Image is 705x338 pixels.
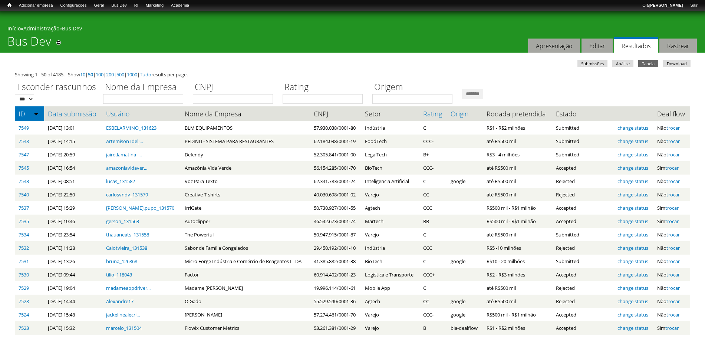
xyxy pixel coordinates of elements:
td: até R$500 mil [483,175,552,188]
td: Accepted [552,161,614,175]
a: change status [617,311,648,318]
a: 100 [96,71,103,78]
th: Estado [552,106,614,121]
td: B+ [419,148,447,161]
td: google [447,255,483,268]
td: Sim [653,215,690,228]
td: 57.274.461/0001-70 [310,308,361,321]
td: Amazônia Vida Verde [181,161,310,175]
td: google [447,295,483,308]
a: jackelinealecri... [106,311,140,318]
a: Tabela [638,60,658,67]
td: Não [653,188,690,201]
a: Marketing [142,2,167,9]
a: [PERSON_NAME].pupo_131570 [106,205,174,211]
img: ordem crescente [34,111,39,116]
td: Rejected [552,175,614,188]
a: 500 [116,71,124,78]
a: change status [617,231,648,238]
td: Não [653,281,690,295]
td: Submitted [552,121,614,135]
td: 40.030.698/0001-02 [310,188,361,201]
td: Factor [181,268,310,281]
td: Autoclipper [181,215,310,228]
td: CC [419,295,447,308]
a: Sair [686,2,701,9]
a: trocar [666,178,680,185]
td: [DATE] 14:15 [44,135,102,148]
a: Alexandre17 [106,298,134,305]
a: Tudo [140,71,151,78]
td: FoodTech [361,135,419,148]
td: CCC [419,241,447,255]
td: 62.341.783/0001-24 [310,175,361,188]
a: gerson_131563 [106,218,139,225]
td: Agtech [361,295,419,308]
a: trocar [666,125,680,131]
a: Rating [423,110,443,117]
a: trocar [665,325,679,331]
a: change status [617,258,648,265]
a: 7545 [19,165,29,171]
td: BioTech [361,255,419,268]
td: R$10 - 20 milhões [483,255,552,268]
a: jairo.lamatina_... [106,151,142,158]
th: Deal flow [653,106,690,121]
td: Varejo [361,308,419,321]
td: CCC- [419,135,447,148]
td: Flowix Customer Metrics [181,321,310,335]
a: 1000 [127,71,137,78]
td: Não [653,228,690,241]
td: Logística e Transporte [361,268,419,281]
td: Sim [653,321,690,335]
td: 55.529.590/0001-36 [310,295,361,308]
td: Sim [653,161,690,175]
td: R$2 - R$3 milhões [483,268,552,281]
a: 7532 [19,245,29,251]
a: trocar [666,311,680,318]
td: Submitted [552,148,614,161]
td: Indústria [361,241,419,255]
td: Mobile App [361,281,419,295]
td: Varejo [361,228,419,241]
a: change status [617,271,648,278]
td: [DATE] 11:28 [44,241,102,255]
th: Nome da Empresa [181,106,310,121]
a: RI [131,2,142,9]
td: [DATE] 09:44 [44,268,102,281]
td: até R$500 mil [483,188,552,201]
a: Início [4,2,15,9]
label: CNPJ [193,81,278,94]
td: CC [419,188,447,201]
a: amazoniavidaver... [106,165,147,171]
a: trocar [666,298,680,305]
td: [DATE] 23:54 [44,228,102,241]
a: marcelo_131504 [106,325,142,331]
td: [DATE] 22:50 [44,188,102,201]
td: 46.542.673/0001-74 [310,215,361,228]
a: 7540 [19,191,29,198]
td: CCC- [419,161,447,175]
td: google [447,308,483,321]
a: change status [617,245,648,251]
label: Origem [372,81,457,94]
a: 7547 [19,151,29,158]
a: Editar [582,39,613,53]
a: Artemison Idelj... [106,138,143,145]
td: R$1 - R$2 milhões [483,121,552,135]
a: Download [663,60,691,67]
td: R$500 mil - R$1 milhão [483,201,552,215]
a: Submissões [577,60,607,67]
th: Rodada pretendida [483,106,552,121]
a: Origin [451,110,479,117]
a: ID [19,110,40,117]
td: IrriGate [181,201,310,215]
a: trocar [666,191,680,198]
a: change status [617,285,648,291]
td: Não [653,268,690,281]
a: Academia [167,2,193,9]
td: Agtech [361,201,419,215]
td: Martech [361,215,419,228]
a: Caiotvieira_131538 [106,245,147,251]
a: lucas_131582 [106,178,135,185]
